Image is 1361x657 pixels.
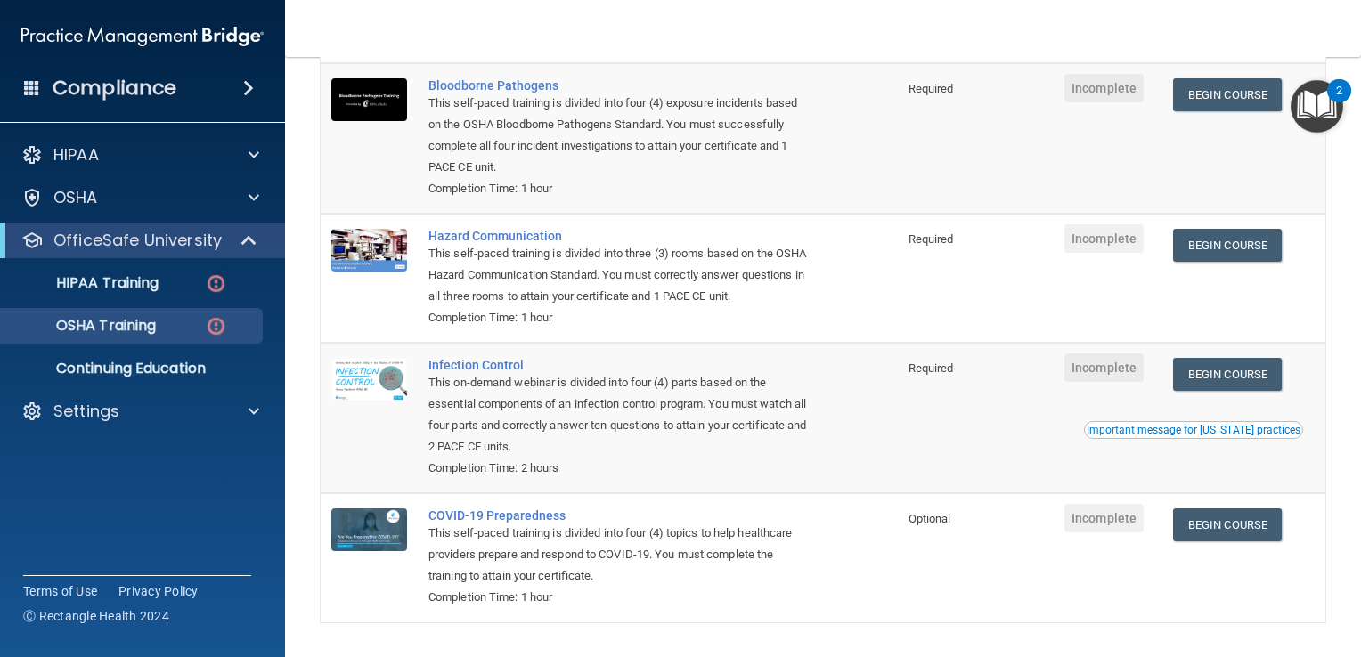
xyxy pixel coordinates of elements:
a: COVID-19 Preparedness [428,508,809,523]
p: Settings [53,401,119,422]
span: Optional [909,512,951,525]
button: Open Resource Center, 2 new notifications [1291,80,1343,133]
div: This on-demand webinar is divided into four (4) parts based on the essential components of an inf... [428,372,809,458]
a: Settings [21,401,259,422]
p: Continuing Education [12,360,255,377]
div: This self-paced training is divided into four (4) topics to help healthcare providers prepare and... [428,523,809,587]
div: This self-paced training is divided into three (3) rooms based on the OSHA Hazard Communication S... [428,243,809,307]
a: Begin Course [1173,508,1282,541]
div: 2 [1336,91,1342,114]
div: Completion Time: 1 hour [428,587,809,608]
a: Hazard Communication [428,229,809,243]
span: Required [909,232,954,246]
a: Terms of Use [23,582,97,600]
span: Required [909,361,954,375]
iframe: Drift Widget Chat Controller [1054,533,1340,604]
div: Completion Time: 1 hour [428,178,809,199]
img: PMB logo [21,19,264,54]
a: OSHA [21,187,259,208]
a: Privacy Policy [118,582,199,600]
a: Bloodborne Pathogens [428,78,809,93]
a: Infection Control [428,358,809,372]
p: HIPAA Training [12,274,159,292]
a: HIPAA [21,144,259,166]
span: Incomplete [1064,74,1144,102]
button: Read this if you are a dental practitioner in the state of CA [1084,421,1303,439]
p: HIPAA [53,144,99,166]
a: Begin Course [1173,358,1282,391]
span: Required [909,82,954,95]
div: Important message for [US_STATE] practices [1087,425,1300,435]
span: Incomplete [1064,353,1144,382]
a: OfficeSafe University [21,230,258,251]
span: Ⓒ Rectangle Health 2024 [23,607,169,625]
span: Incomplete [1064,504,1144,532]
p: OfficeSafe University [53,230,222,251]
p: OSHA Training [12,317,156,335]
a: Begin Course [1173,78,1282,111]
div: Completion Time: 1 hour [428,307,809,328]
img: danger-circle.6113f641.png [205,315,227,337]
div: This self-paced training is divided into four (4) exposure incidents based on the OSHA Bloodborne... [428,93,809,178]
p: OSHA [53,187,98,208]
span: Incomplete [1064,224,1144,253]
div: Completion Time: 2 hours [428,458,809,479]
h4: Compliance [53,76,176,101]
a: Begin Course [1173,229,1282,262]
img: danger-circle.6113f641.png [205,272,227,295]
